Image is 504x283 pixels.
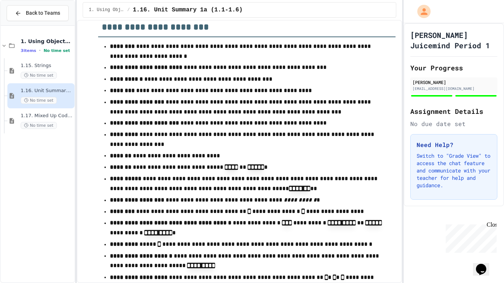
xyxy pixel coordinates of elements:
[473,254,497,276] iframe: chat widget
[443,221,497,253] iframe: chat widget
[410,119,497,128] div: No due date set
[21,38,73,45] span: 1. Using Objects and Methods
[127,7,130,13] span: /
[21,88,73,94] span: 1.16. Unit Summary 1a (1.1-1.6)
[417,152,491,189] p: Switch to "Grade View" to access the chat feature and communicate with your teacher for help and ...
[21,122,57,129] span: No time set
[417,140,491,149] h3: Need Help?
[410,3,432,20] div: My Account
[26,9,60,17] span: Back to Teams
[412,79,495,85] div: [PERSON_NAME]
[410,63,497,73] h2: Your Progress
[89,7,124,13] span: 1. Using Objects and Methods
[21,48,36,53] span: 3 items
[44,48,70,53] span: No time set
[21,72,57,79] span: No time set
[410,30,497,50] h1: [PERSON_NAME] Juicemind Period 1
[7,5,69,21] button: Back to Teams
[21,113,73,119] span: 1.17. Mixed Up Code Practice 1.1-1.6
[410,106,497,116] h2: Assignment Details
[412,86,495,91] div: [EMAIL_ADDRESS][DOMAIN_NAME]
[3,3,51,47] div: Chat with us now!Close
[21,97,57,104] span: No time set
[133,6,243,14] span: 1.16. Unit Summary 1a (1.1-1.6)
[21,63,73,69] span: 1.15. Strings
[39,48,41,53] span: •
